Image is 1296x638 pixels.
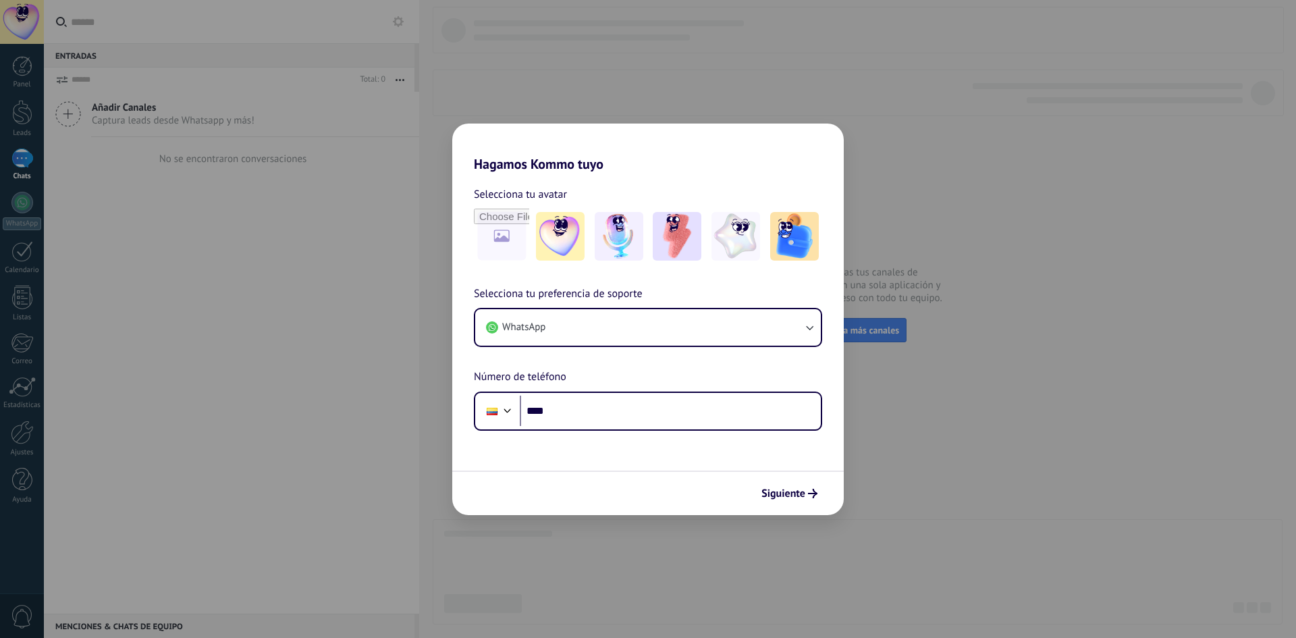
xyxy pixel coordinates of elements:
[502,321,545,334] span: WhatsApp
[479,397,505,425] div: Ecuador: + 593
[474,186,567,203] span: Selecciona tu avatar
[711,212,760,261] img: -4.jpeg
[595,212,643,261] img: -2.jpeg
[452,124,844,172] h2: Hagamos Kommo tuyo
[653,212,701,261] img: -3.jpeg
[474,286,643,303] span: Selecciona tu preferencia de soporte
[770,212,819,261] img: -5.jpeg
[474,369,566,386] span: Número de teléfono
[755,482,823,505] button: Siguiente
[475,309,821,346] button: WhatsApp
[536,212,585,261] img: -1.jpeg
[761,489,805,498] span: Siguiente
